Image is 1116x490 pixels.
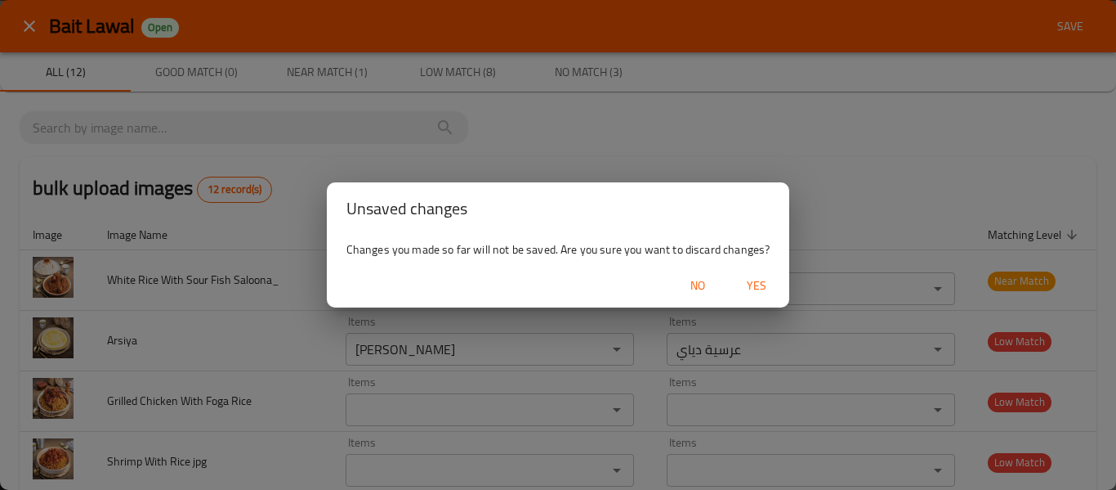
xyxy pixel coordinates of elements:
[737,276,776,296] span: Yes
[678,276,717,296] span: No
[730,271,783,301] button: Yes
[672,271,724,301] button: No
[327,235,790,264] div: Changes you made so far will not be saved. Are you sure you want to discard changes?
[346,196,770,222] h2: Unsaved changes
